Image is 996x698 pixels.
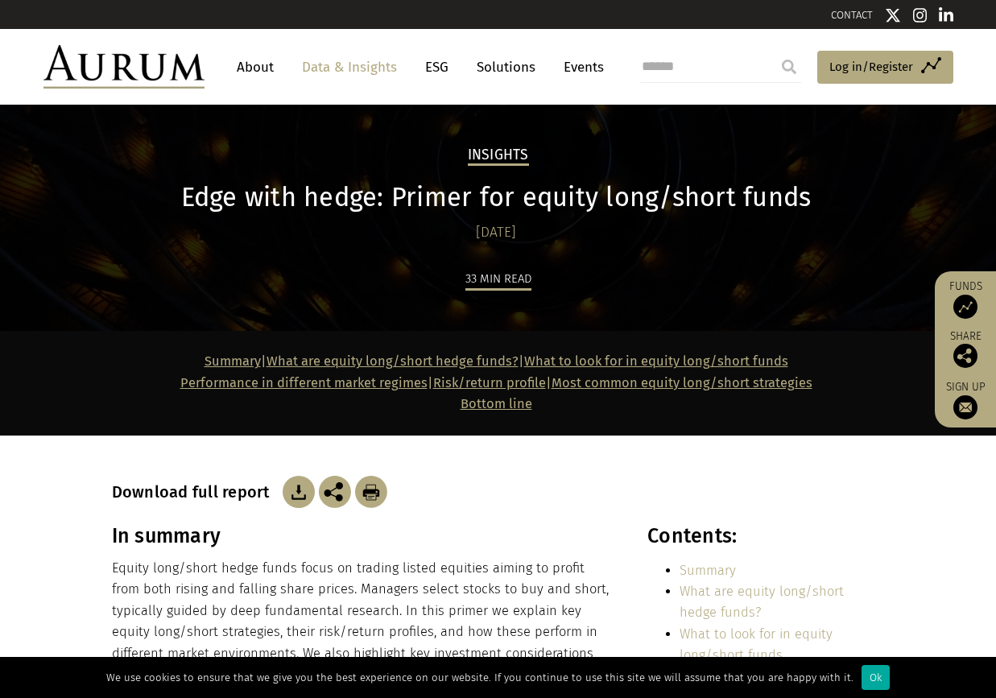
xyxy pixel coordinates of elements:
a: Events [556,52,604,82]
a: CONTACT [831,9,873,21]
a: Performance in different market regimes [180,375,428,390]
a: Most common equity long/short strategies [552,375,812,390]
a: Sign up [943,380,988,419]
img: Twitter icon [885,7,901,23]
img: Sign up to our newsletter [953,395,977,419]
a: Data & Insights [294,52,405,82]
h2: Insights [468,147,529,166]
a: ESG [417,52,457,82]
a: Funds [943,279,988,319]
h3: In summary [112,524,613,548]
div: [DATE] [112,221,881,244]
a: Log in/Register [817,51,953,85]
img: Linkedin icon [939,7,953,23]
a: Solutions [469,52,543,82]
img: Download Article [355,476,387,508]
p: Equity long/short hedge funds focus on trading listed equities aiming to profit from both rising ... [112,558,613,685]
a: What to look for in equity long/short funds [680,626,833,663]
img: Share this post [319,476,351,508]
a: What are equity long/short hedge funds? [267,353,519,369]
a: Summary [680,563,736,578]
h1: Edge with hedge: Primer for equity long/short funds [112,182,881,213]
input: Submit [773,51,805,83]
a: Bottom line [461,396,532,411]
h3: Contents: [647,524,880,548]
a: Risk/return profile [433,375,546,390]
img: Download Article [283,476,315,508]
a: Summary [205,353,261,369]
img: Aurum [43,45,205,89]
span: Log in/Register [829,57,913,76]
a: About [229,52,282,82]
div: Share [943,331,988,368]
img: Share this post [953,344,977,368]
img: Instagram icon [913,7,928,23]
a: What are equity long/short hedge funds? [680,584,844,620]
img: Access Funds [953,295,977,319]
div: 33 min read [465,269,531,291]
a: What to look for in equity long/short funds [524,353,788,369]
div: Ok [862,665,890,690]
strong: | | | | [180,353,812,411]
h3: Download full report [112,482,279,502]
